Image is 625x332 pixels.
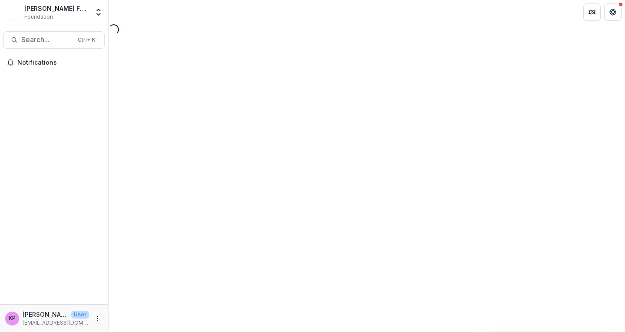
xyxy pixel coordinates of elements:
span: Notifications [17,59,101,66]
p: User [71,311,89,319]
span: Foundation [24,13,53,21]
button: Open entity switcher [92,3,105,21]
div: Ctrl + K [76,35,97,45]
button: More [92,313,103,324]
p: [PERSON_NAME] [23,310,68,319]
span: Search... [21,36,72,44]
button: Notifications [3,56,105,69]
button: Search... [3,31,105,49]
div: [PERSON_NAME] Fund for the Blind [24,4,89,13]
button: Get Help [604,3,622,21]
p: [EMAIL_ADDRESS][DOMAIN_NAME] [23,319,89,327]
button: Partners [583,3,601,21]
div: Khanh Phan [9,316,16,321]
